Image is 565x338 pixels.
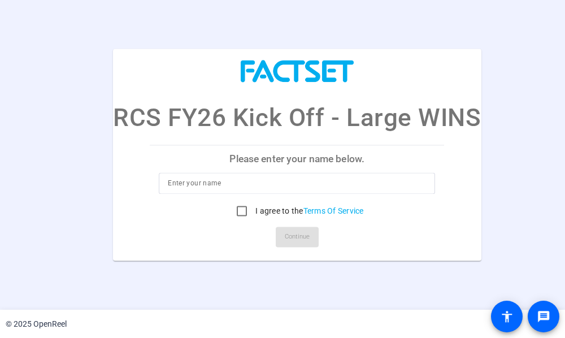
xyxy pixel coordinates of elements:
a: Terms Of Service [303,207,364,216]
label: I agree to the [253,206,364,217]
input: Enter your name [168,177,426,190]
mat-icon: accessibility [500,310,514,323]
p: Please enter your name below. [150,145,444,172]
img: company-logo [241,60,354,82]
div: © 2025 OpenReel [6,318,67,330]
mat-icon: message [537,310,550,323]
p: RCS FY26 Kick Off - Large WINS [113,99,481,136]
